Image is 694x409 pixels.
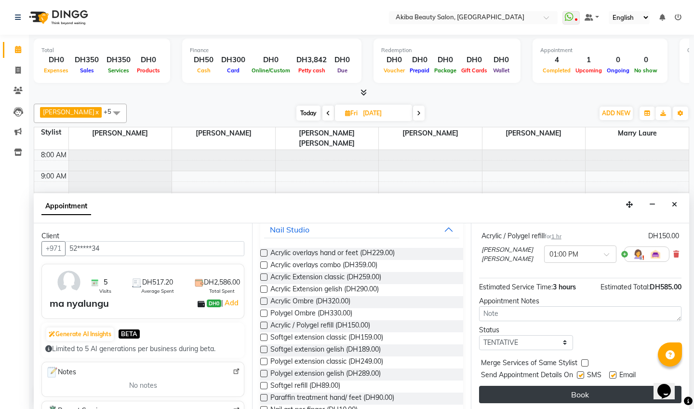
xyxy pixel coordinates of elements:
[223,297,240,309] a: Add
[491,67,512,74] span: Wallet
[432,67,459,74] span: Package
[209,287,235,295] span: Total Spent
[217,55,249,66] div: DH300
[221,297,240,309] span: |
[65,241,244,256] input: Search by Name/Mobile/Email/Code
[50,296,109,311] div: ma nyalungu
[41,241,66,256] button: +971
[41,46,162,55] div: Total
[25,4,91,31] img: logo
[604,55,632,66] div: 0
[99,287,111,295] span: Visits
[381,55,407,66] div: DH0
[270,260,377,272] span: Acrylic overlays combo (DH359.00)
[104,277,107,287] span: 5
[55,268,83,296] img: avatar
[601,283,650,291] span: Estimated Total:
[94,108,99,116] a: x
[270,320,370,332] span: Acrylic / Polygel refill (DH150.00)
[600,107,633,120] button: ADD NEW
[270,344,381,356] span: Softgel extension gelish (DH189.00)
[459,55,490,66] div: DH0
[573,67,604,74] span: Upcoming
[134,55,162,66] div: DH0
[45,344,240,354] div: Limited to 5 AI generations per business during beta.
[270,368,381,381] span: Polygel extension gelish (DH289.00)
[481,358,577,370] span: Merge Services of Same Stylist
[39,171,68,181] div: 9:00 AM
[41,55,71,66] div: DH0
[619,370,636,382] span: Email
[142,277,173,287] span: DH517.20
[270,356,383,368] span: Polygel extension classic (DH249.00)
[270,224,309,235] div: Nail Studio
[648,231,679,241] div: DH150.00
[276,127,379,150] span: [PERSON_NAME] [PERSON_NAME]
[204,277,240,287] span: DH2,586.00
[479,283,553,291] span: Estimated Service Time:
[41,67,71,74] span: Expenses
[39,150,68,160] div: 8:00 AM
[195,67,213,74] span: Cash
[296,67,328,74] span: Petty cash
[586,127,689,139] span: Marry Laure
[270,272,381,284] span: Acrylic Extension classic (DH259.00)
[632,248,644,260] img: Hairdresser.png
[573,55,604,66] div: 1
[270,248,395,260] span: Acrylic overlays hand or feet (DH229.00)
[141,287,174,295] span: Average Spent
[587,370,601,382] span: SMS
[46,327,114,341] button: Generate AI Insights
[134,67,162,74] span: Products
[270,284,379,296] span: Acrylic Extension gelish (DH290.00)
[225,67,242,74] span: Card
[381,67,407,74] span: Voucher
[35,192,68,203] div: 10:00 AM
[190,46,354,55] div: Finance
[249,67,293,74] span: Online/Custom
[632,67,660,74] span: No show
[479,386,681,403] button: Book
[106,67,132,74] span: Services
[654,370,684,399] iframe: chat widget
[264,221,459,238] button: Nail Studio
[407,67,432,74] span: Prepaid
[41,231,244,241] div: Client
[270,393,394,405] span: Paraffin treatment hand/ feet (DH90.00)
[43,108,94,116] span: [PERSON_NAME]
[78,67,96,74] span: Sales
[379,127,482,139] span: [PERSON_NAME]
[667,197,681,212] button: Close
[432,55,459,66] div: DH0
[207,300,221,307] span: DH0
[551,233,561,240] span: 1 hr
[293,55,331,66] div: DH3,842
[34,127,68,137] div: Stylist
[270,296,350,308] span: Acrylic Ombre (DH320.00)
[479,325,573,335] div: Status
[407,55,432,66] div: DH0
[69,127,172,139] span: [PERSON_NAME]
[481,245,540,264] span: [PERSON_NAME] [PERSON_NAME]
[296,106,320,121] span: Today
[602,109,630,117] span: ADD NEW
[540,46,660,55] div: Appointment
[103,55,134,66] div: DH350
[71,55,103,66] div: DH350
[490,55,513,66] div: DH0
[249,55,293,66] div: DH0
[172,127,275,139] span: [PERSON_NAME]
[360,106,408,121] input: 2025-09-05
[632,55,660,66] div: 0
[650,283,681,291] span: DH585.00
[270,332,383,344] span: Softgel extension classic (DH159.00)
[270,308,352,320] span: Polygel Ombre (DH330.00)
[553,283,576,291] span: 3 hours
[335,67,350,74] span: Due
[129,381,157,391] span: No notes
[540,55,573,66] div: 4
[481,231,561,241] div: Acrylic / Polygel refill
[331,55,354,66] div: DH0
[270,381,340,393] span: Softgel refill (DH89.00)
[41,198,91,215] span: Appointment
